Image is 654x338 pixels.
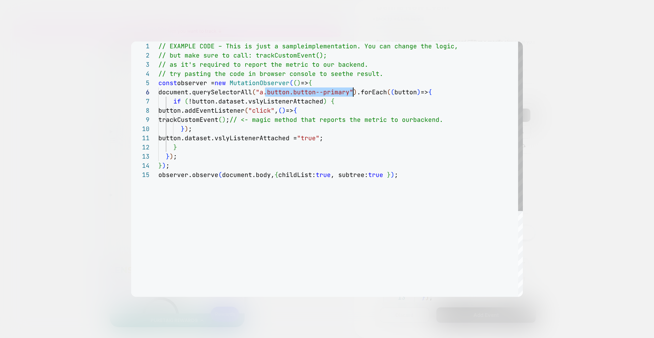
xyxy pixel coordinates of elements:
[357,88,387,96] span: .forEach
[101,265,129,280] iframe: Button to open loyalty program pop-up
[391,88,394,96] span: (
[230,116,413,124] span: // <- magic method that reports the metric to our
[413,116,443,124] span: backend.
[305,42,458,50] span: implementation. You can change the logic,
[394,171,398,179] span: ;
[368,171,383,179] span: true
[342,70,383,78] span: the result.
[391,171,394,179] span: )
[428,88,432,96] span: {
[387,88,391,96] span: (
[41,276,88,283] div: PURETAKI REWARDS
[28,246,56,253] a: Sunglasses
[387,171,391,179] span: }
[421,88,428,96] span: =>
[56,246,87,253] a: Accessories
[394,88,417,96] span: button
[417,88,421,96] span: )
